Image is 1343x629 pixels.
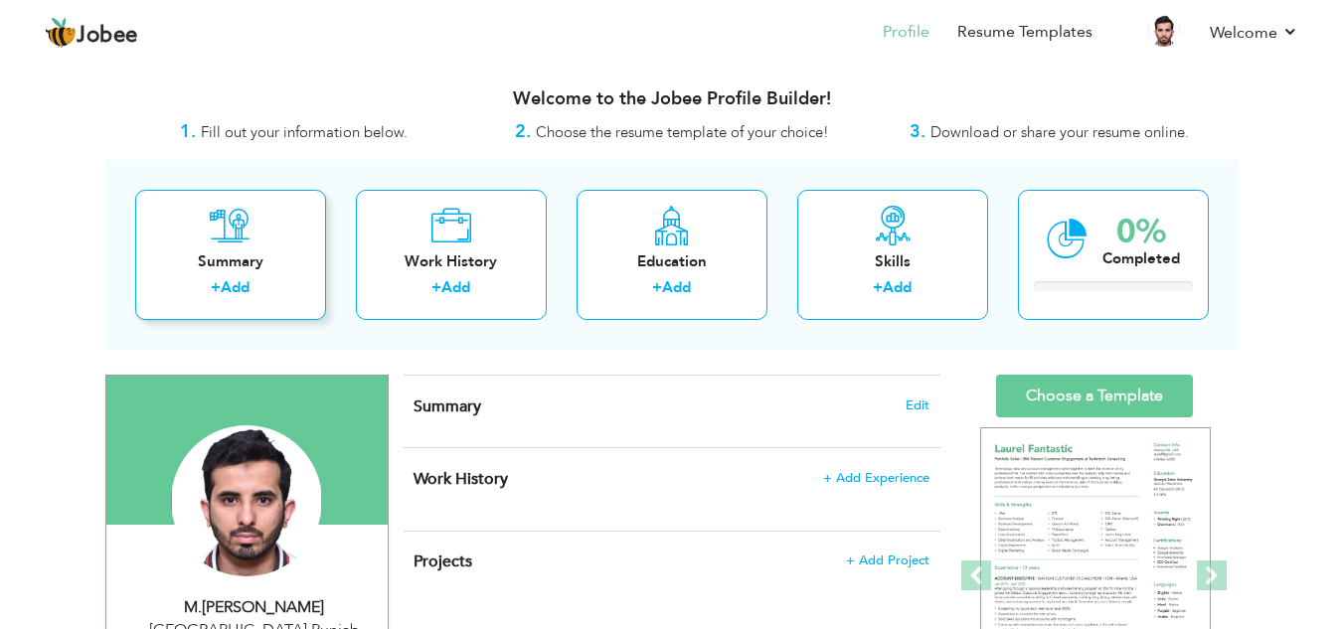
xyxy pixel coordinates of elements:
strong: 2. [515,119,531,144]
a: Add [662,277,691,297]
a: Add [883,277,912,297]
img: M.Hadeer Nisar [171,425,322,576]
a: Choose a Template [996,375,1193,417]
img: jobee.io [45,17,77,49]
span: Download or share your resume online. [930,122,1189,142]
a: Profile [883,21,929,44]
a: Jobee [45,17,138,49]
h4: Adding a summary is a quick and easy way to highlight your experience and interests. [414,396,928,416]
img: Profile Img [1148,15,1180,47]
label: + [211,277,221,298]
div: Work History [372,251,531,272]
div: Summary [151,251,310,272]
div: Skills [813,251,972,272]
label: + [652,277,662,298]
label: + [873,277,883,298]
a: Add [441,277,470,297]
strong: 3. [910,119,925,144]
a: Welcome [1210,21,1298,45]
a: Resume Templates [957,21,1092,44]
span: Work History [414,468,508,490]
span: + Add Project [846,553,929,567]
div: M.[PERSON_NAME] [121,596,388,619]
span: Fill out your information below. [201,122,408,142]
strong: 1. [180,119,196,144]
span: + Add Experience [823,471,929,485]
a: Add [221,277,250,297]
span: Edit [906,398,929,412]
span: Summary [414,395,481,417]
span: Projects [414,550,472,572]
div: 0% [1102,216,1180,248]
span: Choose the resume template of your choice! [536,122,829,142]
div: Completed [1102,248,1180,269]
div: Education [592,251,752,272]
h3: Welcome to the Jobee Profile Builder! [105,89,1239,109]
h4: This helps to highlight the project, tools and skills you have worked on. [414,551,928,571]
h4: This helps to show the companies you have worked for. [414,469,928,489]
span: Jobee [77,25,138,47]
label: + [431,277,441,298]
